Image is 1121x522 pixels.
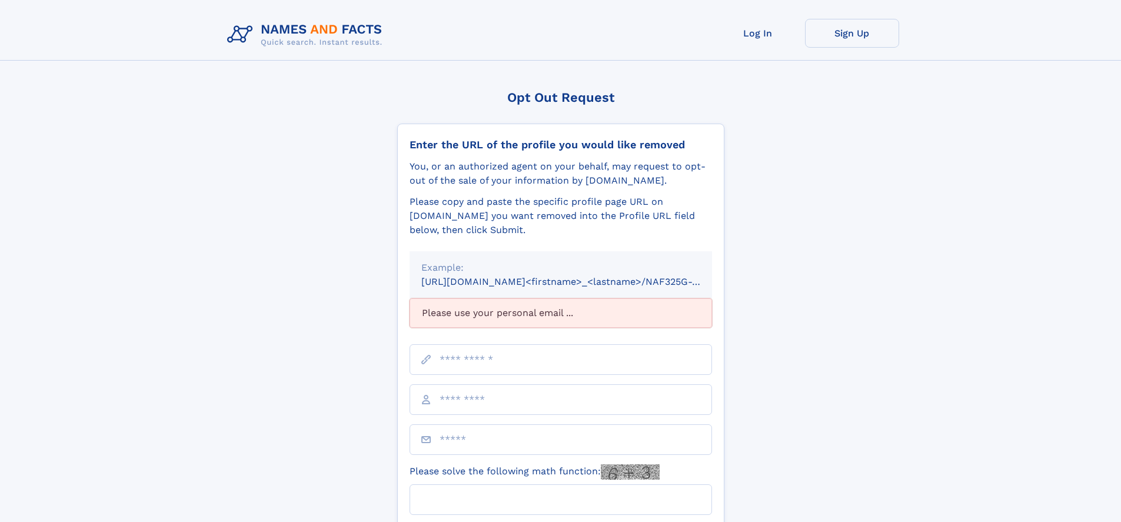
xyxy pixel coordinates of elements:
a: Sign Up [805,19,899,48]
div: Opt Out Request [397,90,724,105]
small: [URL][DOMAIN_NAME]<firstname>_<lastname>/NAF325G-xxxxxxxx [421,276,734,287]
label: Please solve the following math function: [410,464,660,480]
div: Enter the URL of the profile you would like removed [410,138,712,151]
img: Logo Names and Facts [222,19,392,51]
a: Log In [711,19,805,48]
div: Please use your personal email ... [410,298,712,328]
div: Please copy and paste the specific profile page URL on [DOMAIN_NAME] you want removed into the Pr... [410,195,712,237]
div: You, or an authorized agent on your behalf, may request to opt-out of the sale of your informatio... [410,159,712,188]
div: Example: [421,261,700,275]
